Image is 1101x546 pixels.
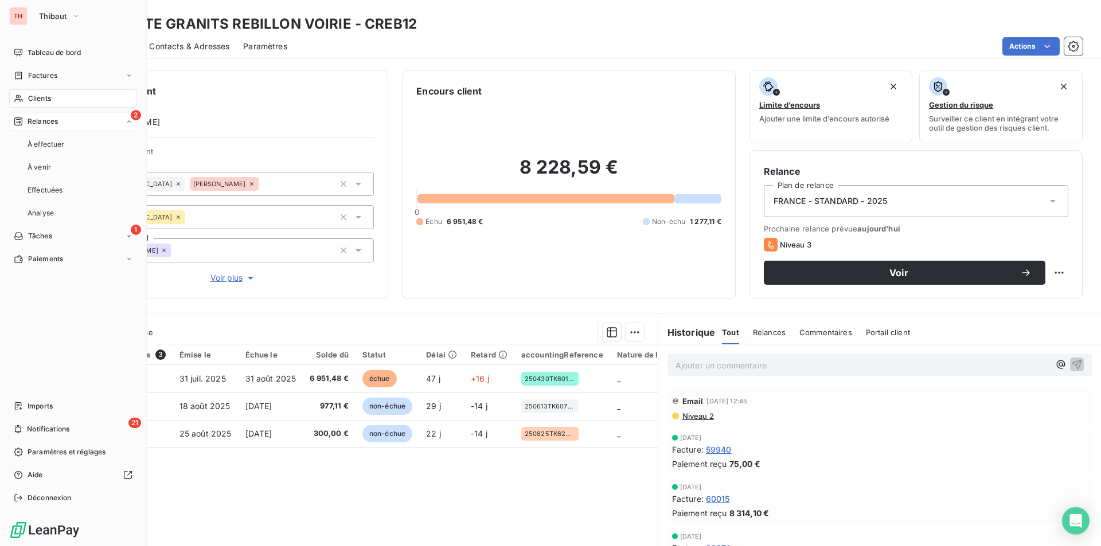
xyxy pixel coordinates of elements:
[179,350,232,359] div: Émise le
[92,147,374,163] span: Propriétés Client
[672,507,727,519] span: Paiement reçu
[759,100,820,109] span: Limite d’encours
[101,14,417,34] h3: SOCIETE GRANITS REBILLON VOIRIE - CREB12
[759,114,889,123] span: Ajouter une limite d’encours autorisé
[39,11,67,21] span: Thibaut
[658,325,716,339] h6: Historique
[362,398,412,415] span: non-échue
[799,328,852,337] span: Commentaires
[706,493,730,505] span: 60015
[471,350,507,359] div: Retard
[525,403,575,410] span: 250613TK60733AW -
[722,328,739,337] span: Tout
[128,418,141,428] span: 21
[652,217,685,227] span: Non-échu
[28,470,43,480] span: Aide
[149,41,229,52] span: Contacts & Adresses
[521,350,603,359] div: accountingReference
[426,401,441,411] span: 29 j
[425,217,442,227] span: Échu
[617,429,620,438] span: _
[471,429,487,438] span: -14 j
[131,110,141,120] span: 2
[706,398,747,404] span: [DATE] 12:45
[780,240,811,249] span: Niveau 3
[28,93,51,104] span: Clients
[774,195,888,207] span: FRANCE - STANDARD - 2025
[929,100,993,109] span: Gestion du risque
[245,401,272,411] span: [DATE]
[362,425,412,442] span: non-échue
[682,396,704,406] span: Email
[28,401,53,411] span: Imports
[764,224,1068,233] span: Prochaine relance prévue
[28,254,63,264] span: Paiements
[92,272,374,284] button: Voir plus
[680,484,702,490] span: [DATE]
[778,268,1020,277] span: Voir
[131,225,141,235] span: 1
[259,179,268,189] input: Ajouter une valeur
[672,493,704,505] span: Facture :
[426,374,440,383] span: 47 j
[617,401,620,411] span: _
[28,162,51,172] span: À venir
[155,349,166,360] span: 3
[447,217,483,227] span: 6 951,48 €
[9,466,137,484] a: Aide
[416,84,482,98] h6: Encours client
[680,434,702,441] span: [DATE]
[193,180,246,187] span: [PERSON_NAME]
[310,400,349,412] span: 977,11 €
[866,328,910,337] span: Portail client
[28,208,54,218] span: Analyse
[28,231,52,241] span: Tâches
[857,224,900,233] span: aujourd’hui
[706,443,732,455] span: 59940
[310,373,349,384] span: 6 951,48 €
[729,458,760,470] span: 75,00 €
[245,429,272,438] span: [DATE]
[179,429,232,438] span: 25 août 2025
[919,70,1083,143] button: Gestion du risqueSurveiller ce client en intégrant votre outil de gestion des risques client.
[69,84,374,98] h6: Informations client
[416,156,721,190] h2: 8 228,59 €
[28,493,72,503] span: Déconnexion
[28,139,65,150] span: À effectuer
[680,533,702,540] span: [DATE]
[28,185,63,195] span: Effectuées
[525,430,575,437] span: 250825TK62074AD
[310,350,349,359] div: Solde dû
[362,370,397,387] span: échue
[362,350,412,359] div: Statut
[729,507,770,519] span: 8 314,10 €
[753,328,786,337] span: Relances
[28,447,106,457] span: Paramètres et réglages
[672,458,727,470] span: Paiement reçu
[415,207,419,217] span: 0
[28,70,57,81] span: Factures
[9,7,28,25] div: TH
[9,521,80,539] img: Logo LeanPay
[617,350,692,359] div: Nature de la facture
[28,116,58,127] span: Relances
[185,212,194,222] input: Ajouter une valeur
[27,424,69,434] span: Notifications
[929,114,1073,132] span: Surveiller ce client en intégrant votre outil de gestion des risques client.
[310,428,349,439] span: 300,00 €
[179,401,231,411] span: 18 août 2025
[471,401,487,411] span: -14 j
[690,217,721,227] span: 1 277,11 €
[749,70,913,143] button: Limite d’encoursAjouter une limite d’encours autorisé
[672,443,704,455] span: Facture :
[681,411,714,421] span: Niveau 2
[1062,507,1090,535] div: Open Intercom Messenger
[426,429,441,438] span: 22 j
[471,374,489,383] span: +16 j
[617,374,620,383] span: _
[243,41,287,52] span: Paramètres
[764,164,1068,178] h6: Relance
[764,261,1045,285] button: Voir
[426,350,457,359] div: Délai
[171,245,180,256] input: Ajouter une valeur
